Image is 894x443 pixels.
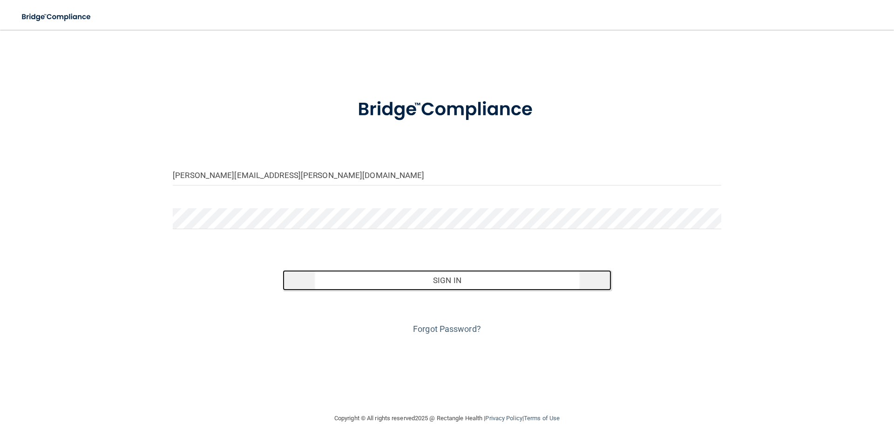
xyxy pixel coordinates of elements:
[283,270,612,291] button: Sign In
[14,7,100,26] img: bridge_compliance_login_screen.278c3ca4.svg
[413,324,481,334] a: Forgot Password?
[173,165,721,185] input: Email
[524,415,560,422] a: Terms of Use
[339,86,555,134] img: bridge_compliance_login_screen.278c3ca4.svg
[485,415,522,422] a: Privacy Policy
[277,403,617,433] div: Copyright © All rights reserved 2025 @ Rectangle Health | |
